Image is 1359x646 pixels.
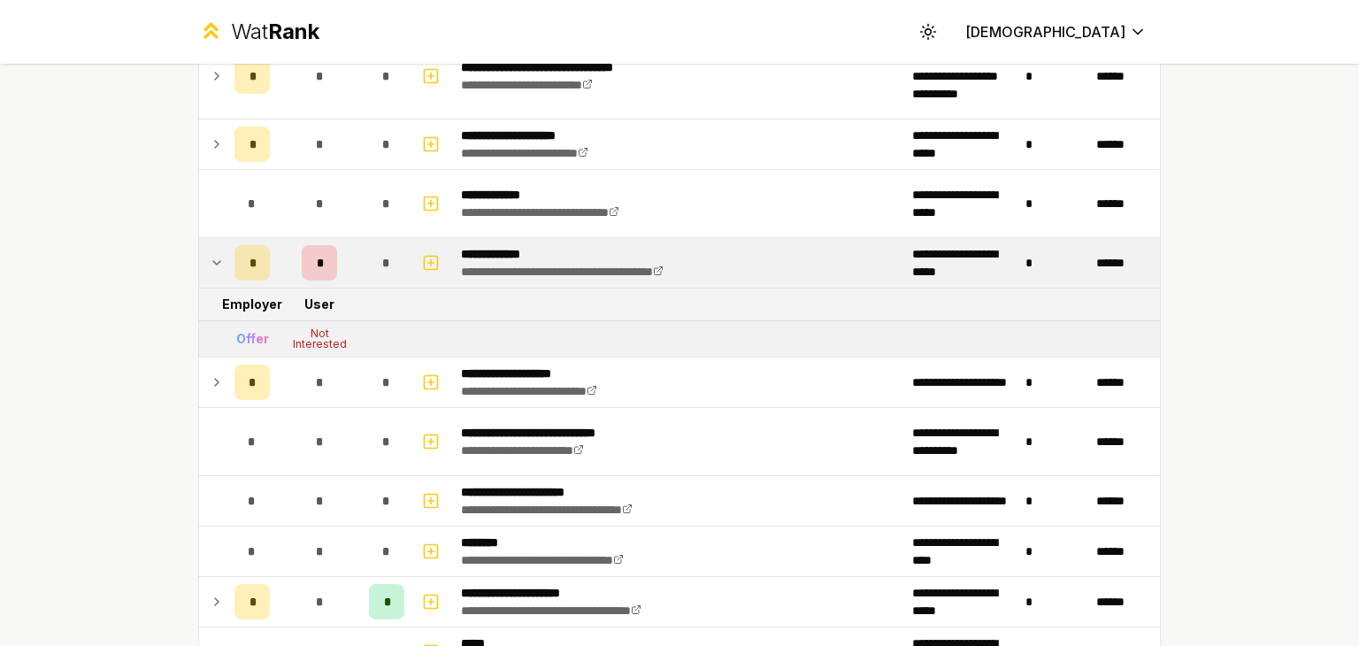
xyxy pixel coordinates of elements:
[198,18,319,46] a: WatRank
[231,18,319,46] div: Wat
[965,21,1125,42] span: [DEMOGRAPHIC_DATA]
[284,328,355,350] div: Not Interested
[236,330,269,348] div: Offer
[951,16,1161,48] button: [DEMOGRAPHIC_DATA]
[268,19,319,44] span: Rank
[277,288,362,320] td: User
[227,288,277,320] td: Employer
